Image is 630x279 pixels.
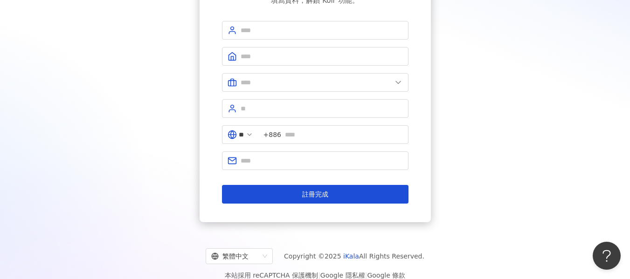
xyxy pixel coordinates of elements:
span: | [318,272,320,279]
span: +886 [263,129,281,140]
a: Google 條款 [367,272,405,279]
span: 註冊完成 [302,191,328,198]
a: iKala [343,252,359,260]
button: 註冊完成 [222,185,408,204]
a: Google 隱私權 [320,272,365,279]
span: | [365,272,367,279]
iframe: Help Scout Beacon - Open [593,242,621,270]
span: Copyright © 2025 All Rights Reserved. [284,251,424,262]
div: 繁體中文 [211,249,259,264]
